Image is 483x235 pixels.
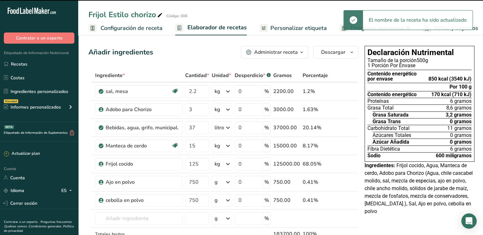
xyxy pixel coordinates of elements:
span: 11 gramos [447,126,472,131]
span: 0 gramos [450,119,472,124]
font: Cerrar sesión [10,200,37,207]
div: Por 100 g [449,84,472,89]
a: Contratar a un experto . [4,220,39,224]
div: 2200.00 [273,88,300,95]
span: 6 gramos [450,146,472,152]
div: Bebidas, agua, grifo, municipal. [106,124,179,132]
div: Manteca de cerdo [106,142,171,150]
div: kg [215,106,220,113]
input: Añadir ingrediente [95,212,183,225]
font: Unidad [212,72,229,79]
div: 0.41% [303,196,328,204]
div: kg [215,88,220,95]
div: Administrar receta [254,48,298,56]
span: 6 gramos [450,99,472,104]
span: Fibra Dietética [367,146,400,152]
div: 15000.00 [273,142,300,150]
font: Frijol Estilo chorizo [88,9,156,20]
div: sal, mesa [106,88,171,95]
a: Elaborador de recetas [175,20,247,36]
div: cebolla en polvo [106,196,179,204]
span: Ingredientes: [365,162,395,168]
div: litro [215,124,224,132]
font: Desperdicio [235,72,263,79]
span: Personalizar etiqueta [270,24,327,32]
span: Grasa Total [367,105,394,110]
span: Azúcar Añadida [373,139,409,145]
font: Costas [11,75,25,81]
div: Adobo para Chorizo [106,106,179,113]
font: Informes personalizados [11,104,61,110]
font: Recetas [11,61,27,68]
div: Añadir ingredientes [88,47,153,58]
font: Ingrediente [95,72,123,79]
span: Carbohidrato Total [367,126,410,131]
div: 500g [367,58,472,63]
div: Código: 006 [166,13,187,19]
div: 850 kcal (3540 kJ) [428,76,472,82]
div: El nombre de la receta ha sido actualizado [363,11,472,30]
a: Configuración de receta [88,21,162,35]
span: Sodio [367,153,381,158]
div: Ajo en polvo [106,178,179,186]
a: Condiciones generales . [29,224,63,229]
div: 0.41% [303,178,328,186]
div: g [215,196,218,204]
font: Idioma [11,187,24,194]
a: Personalizar etiqueta [260,21,327,35]
span: 170 kcal (710 kJ) [431,92,472,97]
font: Ingredientes personalizados [11,88,68,95]
span: 8,6 gramos [446,105,472,110]
button: Administrar receta [241,46,308,59]
div: 1.63% [303,106,328,113]
span: Proteínas [367,99,389,104]
div: 125000.00 [273,160,300,168]
font: ES [61,187,67,194]
font: Cuenta [10,174,25,181]
div: g [215,215,218,222]
div: 37000.00 [273,124,300,132]
font: Cantidad [185,72,207,79]
div: Abra Intercom Messenger [461,213,477,229]
span: Elaborador de recetas [187,23,247,32]
span: 3,2 gramos [446,112,472,117]
a: Quiénes somos . [4,224,29,229]
div: 8.17% [303,142,328,150]
span: Grasa Trans [373,119,401,124]
div: Contenido energético por envase [367,71,417,82]
span: Frijol cocido, Agua, Manteca de cerdo, Adobo para Chorizo (Agua, chile cascabel molido, sal, mezc... [365,162,473,214]
div: 20.14% [303,124,328,132]
a: Preguntas frecuentes . [4,220,72,229]
span: 0 gramos [450,133,472,138]
div: kg [215,160,220,168]
div: Frijol cocido [106,160,179,168]
div: 1 Porción Por Envase [367,63,472,68]
span: Contenido energético [367,92,417,97]
div: 750.00 [273,196,300,204]
div: 68.05% [303,160,328,168]
button: Descargar [313,46,358,59]
div: 3000.00 [273,106,300,113]
span: 600 miligramos [436,153,472,158]
span: Grasa Saturada [373,112,409,117]
div: g [215,178,218,186]
div: kg [215,142,220,150]
span: Configuración de receta [101,24,162,32]
button: Contratar a un experto [4,32,74,44]
font: Etiquetado de Información de Suplementos [4,131,68,135]
span: Tamaño de la porción [367,57,417,63]
div: 750.00 [273,178,300,186]
span: 0 gramos [450,139,472,145]
span: Azúcares Totales [373,133,411,138]
span: Porcentaje [303,72,328,79]
div: BETA [4,125,14,129]
a: Política de privacidad [4,224,74,233]
div: 1.2% [303,88,328,95]
font: Gramos [273,72,292,79]
h1: Declaración Nutrimental [367,49,472,57]
div: Novedad [4,99,18,103]
a: Desglose nutricional [340,21,410,35]
span: Descargar [321,48,345,56]
font: Actualizar plan [11,151,40,157]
